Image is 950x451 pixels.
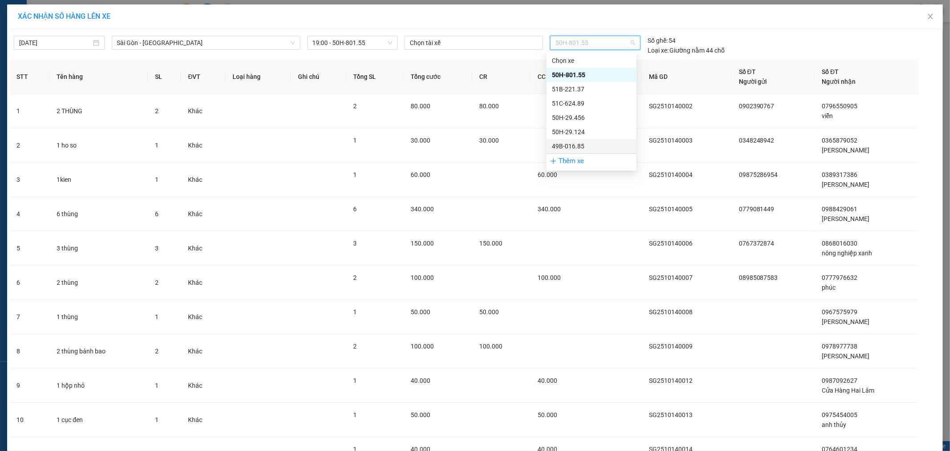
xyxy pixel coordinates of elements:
[472,60,530,94] th: CR
[49,334,148,369] td: 2 thùng bánh bao
[181,266,225,300] td: Khác
[181,403,225,437] td: Khác
[538,205,561,213] span: 340.000
[84,64,96,76] span: SL
[155,107,159,115] span: 2
[479,343,502,350] span: 100.000
[411,308,430,316] span: 50.000
[555,36,635,49] span: 50H-801.55
[49,94,148,128] td: 2 THÙNG
[642,60,732,94] th: Mã GD
[18,12,110,20] span: XÁC NHẬN SỐ HÀNG LÊN XE
[822,250,872,257] span: nông nghiệp xanh
[822,318,869,325] span: [PERSON_NAME]
[354,274,357,281] span: 2
[822,284,836,291] span: phúc
[822,308,857,316] span: 0967575979
[648,36,676,45] div: 54
[918,4,943,29] button: Close
[9,334,49,369] td: 8
[822,240,857,247] span: 0868016030
[822,387,874,394] span: Cửa Hàng Hai Lâm
[649,274,693,281] span: SG2510140007
[354,205,357,213] span: 6
[354,137,357,144] span: 1
[552,113,631,123] div: 50H-29.456
[552,141,631,151] div: 49B-016.85
[313,36,393,49] span: 19:00 - 50H-801.55
[649,102,693,110] span: SG2510140002
[822,181,869,188] span: [PERSON_NAME]
[822,421,846,428] span: anh thủy
[739,137,775,144] span: 0348248942
[411,171,430,178] span: 60.000
[8,65,175,76] div: Tên hàng: 1kien ( : 1 )
[155,382,159,389] span: 1
[822,68,839,75] span: Số ĐT
[411,205,434,213] span: 340.000
[354,308,357,316] span: 1
[822,274,857,281] span: 0777976632
[822,147,869,154] span: [PERSON_NAME]
[479,308,499,316] span: 50.000
[354,377,357,384] span: 1
[104,8,175,18] div: Đạ Rsal
[49,369,148,403] td: 1 hộp nhỏ
[479,137,499,144] span: 30.000
[822,137,857,144] span: 0365879052
[181,300,225,334] td: Khác
[552,56,631,66] div: Chọn xe
[181,334,225,369] td: Khác
[739,68,756,75] span: Số ĐT
[181,197,225,231] td: Khác
[552,127,631,137] div: 50H-29.124
[9,403,49,437] td: 10
[648,45,669,55] span: Loại xe:
[155,313,159,320] span: 1
[49,231,148,266] td: 3 thùng
[552,84,631,94] div: 51B-221.37
[354,343,357,350] span: 2
[49,197,148,231] td: 6 thùng
[546,111,636,125] div: 50H-29.456
[530,60,588,94] th: CC
[181,231,225,266] td: Khác
[411,137,430,144] span: 30.000
[411,102,430,110] span: 80.000
[49,60,148,94] th: Tên hàng
[181,60,225,94] th: ĐVT
[538,274,561,281] span: 100.000
[103,47,176,59] div: 60.000
[225,60,291,94] th: Loại hàng
[411,411,430,418] span: 50.000
[546,139,636,153] div: 49B-016.85
[649,171,693,178] span: SG2510140004
[822,78,856,85] span: Người nhận
[49,266,148,300] td: 2 thùng
[117,36,295,49] span: Sài Gòn - Đam Rông
[354,240,357,247] span: 3
[822,215,869,222] span: [PERSON_NAME]
[9,266,49,300] td: 6
[8,8,21,17] span: Gửi:
[155,416,159,423] span: 1
[354,411,357,418] span: 1
[649,377,693,384] span: SG2510140012
[479,102,499,110] span: 80.000
[411,343,434,350] span: 100.000
[649,137,693,144] span: SG2510140003
[479,240,502,247] span: 150.000
[649,205,693,213] span: SG2510140005
[104,18,175,29] div: [PERSON_NAME]
[9,163,49,197] td: 3
[155,210,159,217] span: 6
[9,128,49,163] td: 2
[290,40,295,45] span: down
[8,8,98,28] div: [GEOGRAPHIC_DATA]
[546,68,636,82] div: 50H-801.55
[49,403,148,437] td: 1 cục đen
[822,353,869,360] span: [PERSON_NAME]
[552,98,631,108] div: 51C-624.89
[103,49,115,58] span: CC :
[538,411,557,418] span: 50.000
